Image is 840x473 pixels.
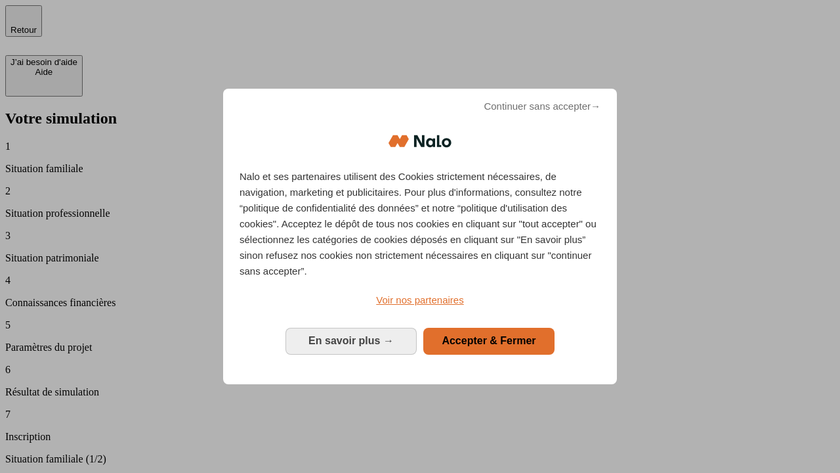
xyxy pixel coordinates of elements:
[240,169,600,279] p: Nalo et ses partenaires utilisent des Cookies strictement nécessaires, de navigation, marketing e...
[285,328,417,354] button: En savoir plus: Configurer vos consentements
[442,335,535,346] span: Accepter & Fermer
[223,89,617,384] div: Bienvenue chez Nalo Gestion du consentement
[376,294,463,305] span: Voir nos partenaires
[388,122,451,161] img: Logo
[308,335,394,346] span: En savoir plus →
[423,328,555,354] button: Accepter & Fermer: Accepter notre traitement des données et fermer
[484,99,600,114] span: Continuer sans accepter→
[240,292,600,308] a: Voir nos partenaires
